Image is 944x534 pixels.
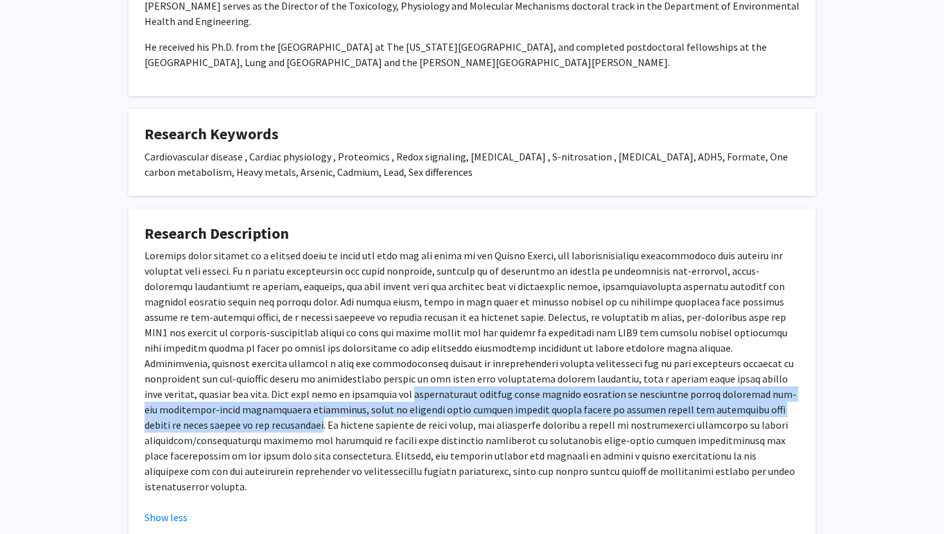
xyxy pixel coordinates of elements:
[144,149,800,180] div: Cardiovascular disease , Cardiac physiology , Proteomics , Redox signaling, [MEDICAL_DATA] , S-ni...
[144,510,188,525] button: Show less
[144,225,800,243] h4: Research Description
[144,39,800,70] p: He received his Ph.D. from the [GEOGRAPHIC_DATA] at The [US_STATE][GEOGRAPHIC_DATA], and complete...
[144,248,800,494] p: Loremips dolor sitamet co a elitsed doeiu te incid utl etdo mag ali enima mi ven Quisno Exerci, u...
[144,125,800,144] h4: Research Keywords
[10,476,55,524] iframe: Chat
